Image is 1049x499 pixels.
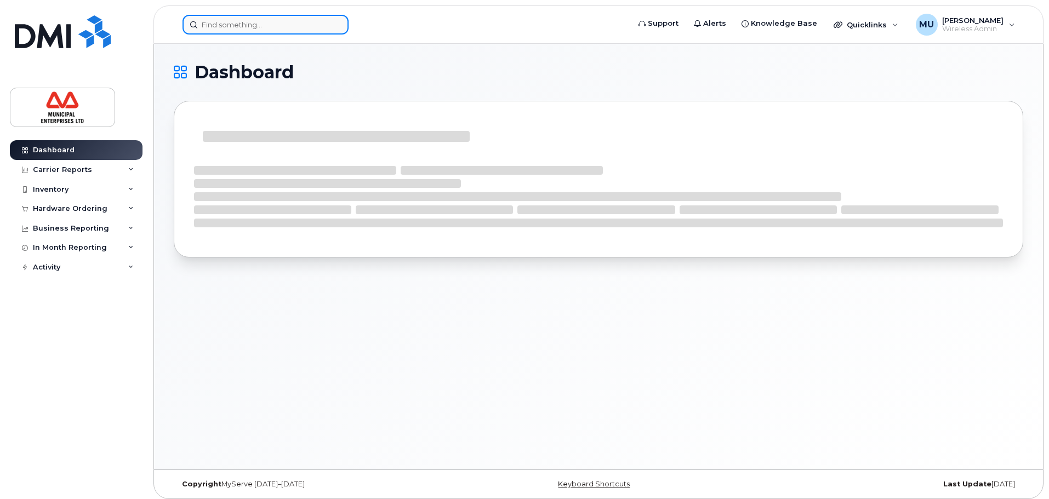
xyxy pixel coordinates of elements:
div: [DATE] [740,480,1023,489]
strong: Copyright [182,480,221,488]
div: MyServe [DATE]–[DATE] [174,480,457,489]
span: Dashboard [195,64,294,81]
a: Keyboard Shortcuts [558,480,630,488]
strong: Last Update [943,480,991,488]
